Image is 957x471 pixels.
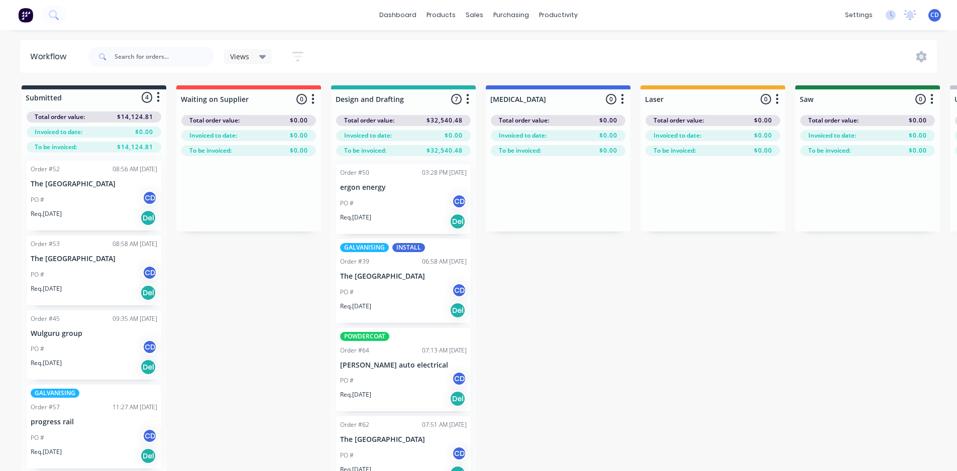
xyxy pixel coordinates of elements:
[452,446,467,461] div: CD
[31,284,62,293] p: Req. [DATE]
[340,257,369,266] div: Order #39
[117,112,153,122] span: $14,124.81
[31,270,44,279] p: PO #
[31,389,79,398] div: GALVANISING
[422,168,467,177] div: 03:28 PM [DATE]
[340,361,467,370] p: [PERSON_NAME] auto electrical
[654,131,701,140] span: Invoiced to date:
[117,143,153,152] span: $14,124.81
[534,8,583,23] div: productivity
[654,116,704,125] span: Total order value:
[599,146,617,155] span: $0.00
[422,420,467,429] div: 07:51 AM [DATE]
[461,8,488,23] div: sales
[31,433,44,442] p: PO #
[421,8,461,23] div: products
[31,209,62,218] p: Req. [DATE]
[113,314,157,323] div: 09:35 AM [DATE]
[189,116,240,125] span: Total order value:
[427,146,463,155] span: $32,540.48
[499,131,547,140] span: Invoiced to date:
[909,131,927,140] span: $0.00
[340,420,369,429] div: Order #62
[31,240,60,249] div: Order #53
[808,116,859,125] span: Total order value:
[35,128,82,137] span: Invoiced to date:
[340,346,369,355] div: Order #64
[450,213,466,229] div: Del
[422,257,467,266] div: 06:58 AM [DATE]
[27,161,161,230] div: Order #5208:56 AM [DATE]The [GEOGRAPHIC_DATA]PO #CDReq.[DATE]Del
[31,447,62,456] p: Req. [DATE]
[422,346,467,355] div: 07:13 AM [DATE]
[340,302,371,311] p: Req. [DATE]
[340,332,389,341] div: POWDERCOAT
[31,418,157,426] p: progress rail
[392,243,425,252] div: INSTALL
[340,168,369,177] div: Order #50
[340,243,389,252] div: GALVANISING
[754,131,772,140] span: $0.00
[340,183,467,192] p: ergon energy
[909,146,927,155] span: $0.00
[140,210,156,226] div: Del
[113,403,157,412] div: 11:27 AM [DATE]
[31,344,44,354] p: PO #
[18,8,33,23] img: Factory
[31,165,60,174] div: Order #52
[189,146,232,155] span: To be invoiced:
[452,371,467,386] div: CD
[290,116,308,125] span: $0.00
[340,288,354,297] p: PO #
[930,11,939,20] span: CD
[140,448,156,464] div: Del
[488,8,534,23] div: purchasing
[35,112,85,122] span: Total order value:
[340,213,371,222] p: Req. [DATE]
[808,131,856,140] span: Invoiced to date:
[344,116,394,125] span: Total order value:
[599,131,617,140] span: $0.00
[35,143,77,152] span: To be invoiced:
[340,435,467,444] p: The [GEOGRAPHIC_DATA]
[808,146,850,155] span: To be invoiced:
[142,339,157,355] div: CD
[115,47,214,67] input: Search for orders...
[290,146,308,155] span: $0.00
[140,359,156,375] div: Del
[142,428,157,443] div: CD
[499,116,549,125] span: Total order value:
[31,255,157,263] p: The [GEOGRAPHIC_DATA]
[654,146,696,155] span: To be invoiced:
[344,131,392,140] span: Invoiced to date:
[452,194,467,209] div: CD
[135,128,153,137] span: $0.00
[27,385,161,468] div: GALVANISINGOrder #5711:27 AM [DATE]progress railPO #CDReq.[DATE]Del
[450,302,466,318] div: Del
[31,403,60,412] div: Order #57
[30,51,71,63] div: Workflow
[27,310,161,380] div: Order #4509:35 AM [DATE]Wulguru groupPO #CDReq.[DATE]Del
[840,8,878,23] div: settings
[340,451,354,460] p: PO #
[445,131,463,140] span: $0.00
[336,239,471,323] div: GALVANISINGINSTALLOrder #3906:58 AM [DATE]The [GEOGRAPHIC_DATA]PO #CDReq.[DATE]Del
[27,236,161,305] div: Order #5308:58 AM [DATE]The [GEOGRAPHIC_DATA]PO #CDReq.[DATE]Del
[140,285,156,301] div: Del
[142,190,157,205] div: CD
[754,146,772,155] span: $0.00
[340,199,354,208] p: PO #
[599,116,617,125] span: $0.00
[336,164,471,234] div: Order #5003:28 PM [DATE]ergon energyPO #CDReq.[DATE]Del
[344,146,386,155] span: To be invoiced:
[374,8,421,23] a: dashboard
[189,131,237,140] span: Invoiced to date:
[31,329,157,338] p: Wulguru group
[340,376,354,385] p: PO #
[142,265,157,280] div: CD
[452,283,467,298] div: CD
[31,359,62,368] p: Req. [DATE]
[499,146,541,155] span: To be invoiced:
[340,390,371,399] p: Req. [DATE]
[427,116,463,125] span: $32,540.48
